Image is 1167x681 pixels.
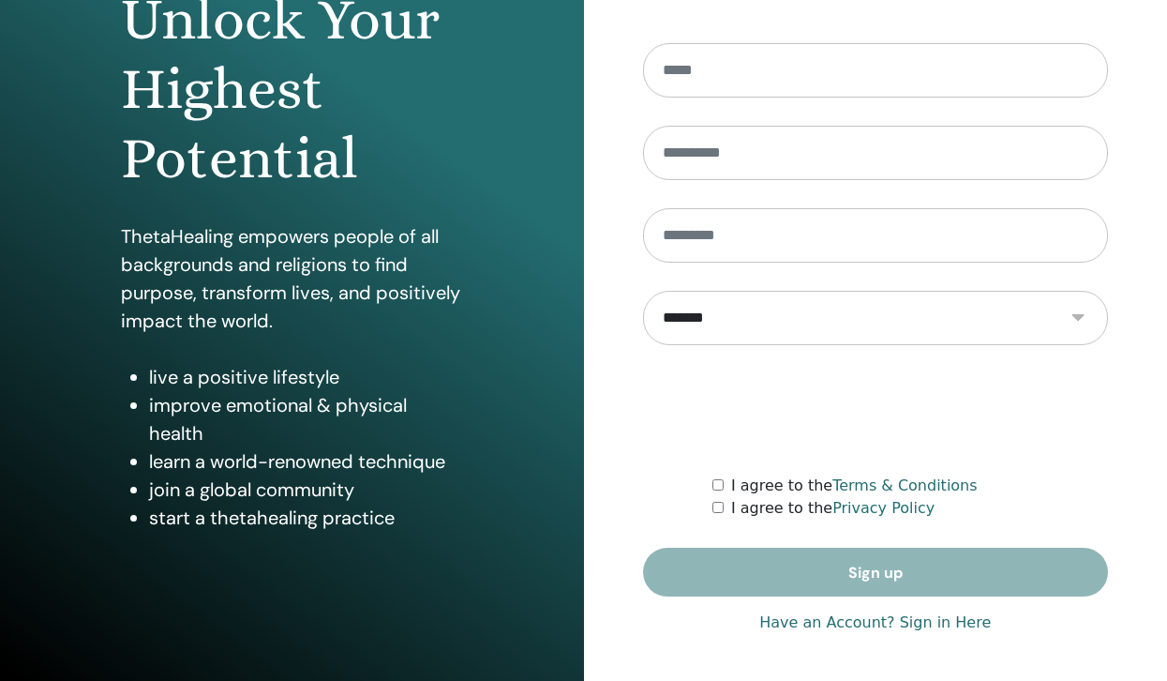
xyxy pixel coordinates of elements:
[149,391,463,447] li: improve emotional & physical health
[149,447,463,476] li: learn a world-renowned technique
[731,475,978,497] label: I agree to the
[121,222,463,335] p: ThetaHealing empowers people of all backgrounds and religions to find purpose, transform lives, a...
[733,373,1018,446] iframe: reCAPTCHA
[149,476,463,504] li: join a global community
[731,497,935,520] label: I agree to the
[832,477,977,494] a: Terms & Conditions
[832,499,935,517] a: Privacy Policy
[149,504,463,532] li: start a thetahealing practice
[149,363,463,391] li: live a positive lifestyle
[759,612,991,634] a: Have an Account? Sign in Here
